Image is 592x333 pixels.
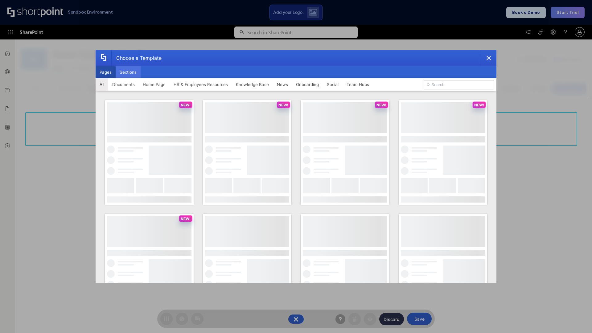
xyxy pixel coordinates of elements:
[343,78,373,91] button: Team Hubs
[96,78,108,91] button: All
[111,50,162,66] div: Choose a Template
[278,103,288,107] p: NEW!
[139,78,170,91] button: Home Page
[561,303,592,333] iframe: Chat Widget
[170,78,232,91] button: HR & Employees Resources
[424,80,494,89] input: Search
[232,78,273,91] button: Knowledge Base
[474,103,484,107] p: NEW!
[108,78,139,91] button: Documents
[181,216,191,221] p: NEW!
[96,66,116,78] button: Pages
[181,103,191,107] p: NEW!
[96,50,496,283] div: template selector
[273,78,292,91] button: News
[116,66,141,78] button: Sections
[292,78,323,91] button: Onboarding
[323,78,343,91] button: Social
[376,103,386,107] p: NEW!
